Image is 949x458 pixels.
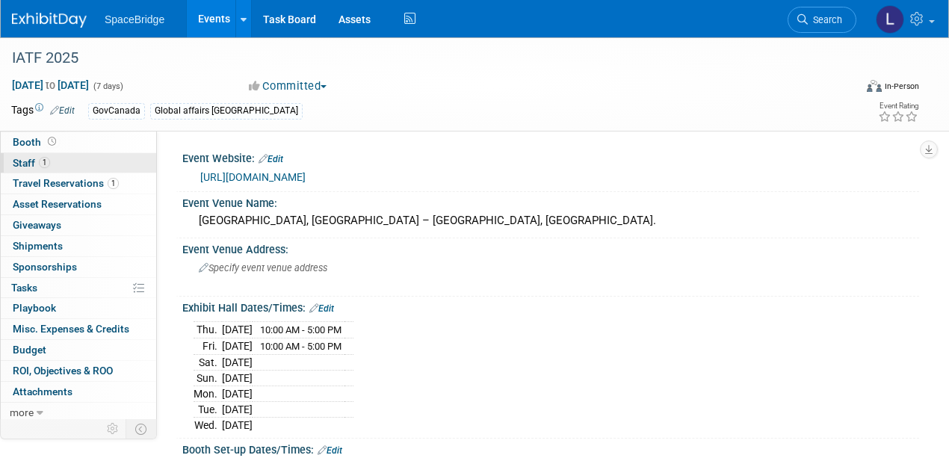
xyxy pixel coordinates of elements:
span: Misc. Expenses & Credits [13,323,129,335]
a: Edit [50,105,75,116]
span: 1 [108,178,119,189]
td: Tue. [194,401,222,417]
span: Staff [13,157,50,169]
span: SpaceBridge [105,13,164,25]
td: Sat. [194,354,222,370]
span: Asset Reservations [13,198,102,210]
a: Budget [1,340,156,360]
div: Booth Set-up Dates/Times: [182,439,919,458]
td: [DATE] [222,338,253,355]
span: [DATE] [DATE] [11,78,90,92]
a: Giveaways [1,215,156,235]
span: 10:00 AM - 5:00 PM [260,341,341,352]
span: Shipments [13,240,63,252]
td: [DATE] [222,386,253,401]
a: Sponsorships [1,257,156,277]
td: Fri. [194,338,222,355]
td: Tags [11,102,75,120]
div: IATF 2025 [7,45,841,72]
td: Wed. [194,417,222,433]
span: Sponsorships [13,261,77,273]
a: ROI, Objectives & ROO [1,361,156,381]
span: Booth not reserved yet [45,136,59,147]
td: [DATE] [222,322,253,338]
td: Thu. [194,322,222,338]
div: Event Venue Name: [182,192,919,211]
img: Luminita Oprescu [876,5,904,34]
div: GovCanada [88,103,145,119]
a: Travel Reservations1 [1,173,156,194]
span: ROI, Objectives & ROO [13,365,113,377]
a: Edit [309,303,334,314]
td: [DATE] [222,370,253,386]
td: Personalize Event Tab Strip [100,419,126,439]
a: Shipments [1,236,156,256]
td: [DATE] [222,354,253,370]
span: Budget [13,344,46,356]
td: Toggle Event Tabs [126,419,157,439]
span: 10:00 AM - 5:00 PM [260,324,341,335]
div: Event Website: [182,147,919,167]
div: Global affairs [GEOGRAPHIC_DATA] [150,103,303,119]
td: [DATE] [222,417,253,433]
a: more [1,403,156,423]
a: Playbook [1,298,156,318]
span: Specify event venue address [199,262,327,273]
span: Attachments [13,386,72,397]
span: Booth [13,136,59,148]
a: Search [788,7,856,33]
div: Event Rating [878,102,918,110]
div: In-Person [884,81,919,92]
a: Staff1 [1,153,156,173]
div: Event Venue Address: [182,238,919,257]
div: [GEOGRAPHIC_DATA], [GEOGRAPHIC_DATA] – [GEOGRAPHIC_DATA], [GEOGRAPHIC_DATA]. [194,209,908,232]
span: Playbook [13,302,56,314]
span: 1 [39,157,50,168]
span: Travel Reservations [13,177,119,189]
a: Edit [318,445,342,456]
a: Misc. Expenses & Credits [1,319,156,339]
td: Sun. [194,370,222,386]
div: Event Format [787,78,920,100]
div: Exhibit Hall Dates/Times: [182,297,919,316]
img: Format-Inperson.png [867,80,882,92]
td: [DATE] [222,401,253,417]
span: to [43,79,58,91]
span: Giveaways [13,219,61,231]
td: Mon. [194,386,222,401]
a: Edit [259,154,283,164]
span: Search [808,14,842,25]
a: Booth [1,132,156,152]
a: Asset Reservations [1,194,156,214]
span: (7 days) [92,81,123,91]
span: Tasks [11,282,37,294]
span: more [10,406,34,418]
img: ExhibitDay [12,13,87,28]
a: Tasks [1,278,156,298]
a: Attachments [1,382,156,402]
a: [URL][DOMAIN_NAME] [200,171,306,183]
button: Committed [244,78,333,94]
